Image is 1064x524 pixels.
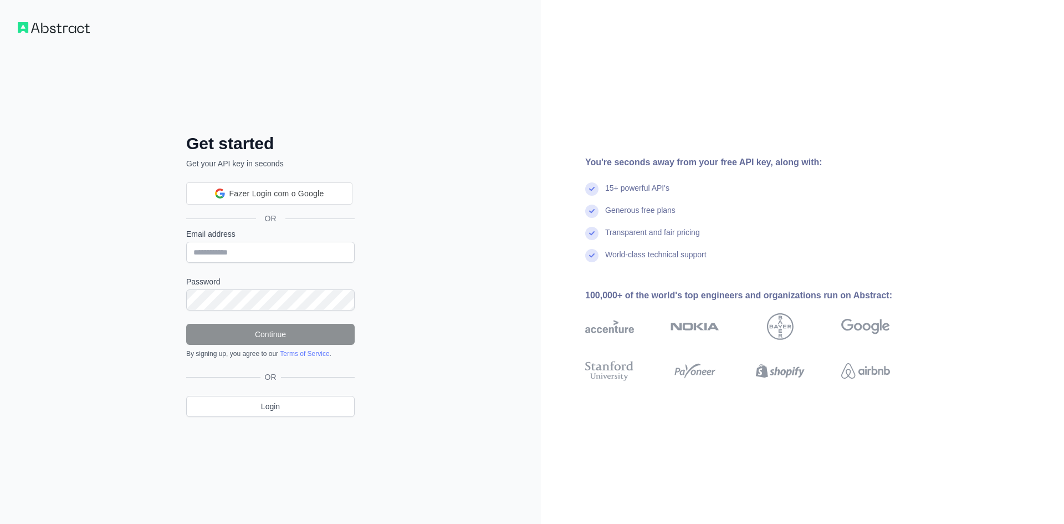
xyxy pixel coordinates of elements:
[671,313,719,340] img: nokia
[186,134,355,154] h2: Get started
[260,372,281,383] span: OR
[186,396,355,417] a: Login
[18,22,90,33] img: Workflow
[585,205,598,218] img: check mark
[767,313,794,340] img: bayer
[280,350,329,358] a: Terms of Service
[841,359,890,383] img: airbnb
[585,227,598,240] img: check mark
[585,156,925,169] div: You're seconds away from your free API key, along with:
[186,276,355,287] label: Password
[756,359,805,383] img: shopify
[605,227,700,249] div: Transparent and fair pricing
[841,313,890,340] img: google
[585,313,634,340] img: accenture
[186,228,355,240] label: Email address
[605,182,669,205] div: 15+ powerful API's
[229,188,324,200] span: Fazer Login com o Google
[585,289,925,302] div: 100,000+ of the world's top engineers and organizations run on Abstract:
[605,205,676,227] div: Generous free plans
[186,182,352,205] div: Fazer Login com o Google
[256,213,285,224] span: OR
[186,349,355,358] div: By signing up, you agree to our .
[585,359,634,383] img: stanford university
[605,249,707,271] div: World-class technical support
[585,249,598,262] img: check mark
[186,158,355,169] p: Get your API key in seconds
[671,359,719,383] img: payoneer
[186,324,355,345] button: Continue
[585,182,598,196] img: check mark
